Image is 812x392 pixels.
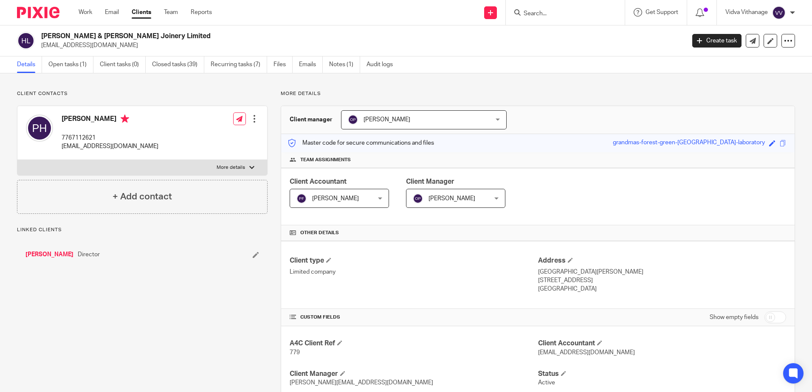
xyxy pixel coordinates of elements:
[290,380,433,386] span: [PERSON_NAME][EMAIL_ADDRESS][DOMAIN_NAME]
[48,56,93,73] a: Open tasks (1)
[646,9,678,15] span: Get Support
[290,339,538,348] h4: A4C Client Ref
[300,230,339,236] span: Other details
[132,8,151,17] a: Clients
[538,268,786,276] p: [GEOGRAPHIC_DATA][PERSON_NAME]
[538,285,786,293] p: [GEOGRAPHIC_DATA]
[299,56,323,73] a: Emails
[290,268,538,276] p: Limited company
[17,32,35,50] img: svg%3E
[413,193,423,204] img: svg%3E
[100,56,146,73] a: Client tasks (0)
[692,34,742,48] a: Create task
[406,178,454,185] span: Client Manager
[290,370,538,378] h4: Client Manager
[538,339,786,348] h4: Client Accountant
[113,190,172,203] h4: + Add contact
[538,380,555,386] span: Active
[105,8,119,17] a: Email
[312,196,359,202] span: [PERSON_NAME]
[725,8,768,17] p: Vidva Vithanage
[290,178,347,185] span: Client Accountant
[62,134,158,142] p: 7767112621
[290,115,333,124] h3: Client manager
[62,142,158,151] p: [EMAIL_ADDRESS][DOMAIN_NAME]
[17,90,268,97] p: Client contacts
[17,56,42,73] a: Details
[41,41,679,50] p: [EMAIL_ADDRESS][DOMAIN_NAME]
[364,117,410,123] span: [PERSON_NAME]
[348,115,358,125] img: svg%3E
[273,56,293,73] a: Files
[191,8,212,17] a: Reports
[290,350,300,356] span: 779
[211,56,267,73] a: Recurring tasks (7)
[772,6,786,20] img: svg%3E
[538,256,786,265] h4: Address
[290,314,538,321] h4: CUSTOM FIELDS
[613,138,765,148] div: grandmas-forest-green-[GEOGRAPHIC_DATA]-laboratory
[79,8,92,17] a: Work
[41,32,552,41] h2: [PERSON_NAME] & [PERSON_NAME] Joinery Limited
[300,157,351,163] span: Team assignments
[538,350,635,356] span: [EMAIL_ADDRESS][DOMAIN_NAME]
[78,250,100,259] span: Director
[217,164,245,171] p: More details
[710,313,758,322] label: Show empty fields
[538,370,786,378] h4: Status
[17,7,59,18] img: Pixie
[367,56,399,73] a: Audit logs
[523,10,599,18] input: Search
[429,196,475,202] span: [PERSON_NAME]
[281,90,795,97] p: More details
[538,276,786,285] p: [STREET_ADDRESS]
[164,8,178,17] a: Team
[290,256,538,265] h4: Client type
[296,193,307,204] img: svg%3E
[152,56,204,73] a: Closed tasks (39)
[288,139,434,147] p: Master code for secure communications and files
[329,56,360,73] a: Notes (1)
[121,115,129,123] i: Primary
[25,250,73,259] a: [PERSON_NAME]
[17,227,268,233] p: Linked clients
[26,115,53,142] img: svg%3E
[62,115,158,125] h4: [PERSON_NAME]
